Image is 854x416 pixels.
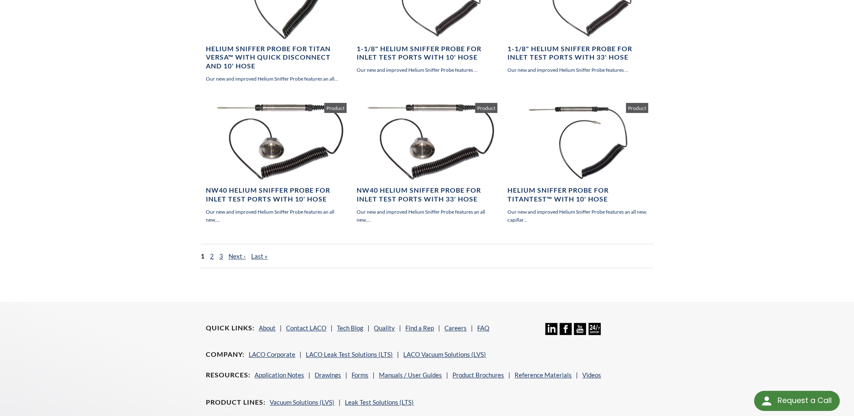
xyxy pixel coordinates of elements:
[754,391,840,411] div: Request a Call
[306,351,393,358] a: LACO Leak Test Solutions (LTS)
[206,44,347,71] h4: Helium Sniffer Probe for TITAN VERSA™ with Quick Disconnect and 10' Hose
[229,252,246,260] a: Next ›
[206,398,265,407] h4: Product Lines
[201,252,205,260] span: 1
[477,324,489,332] a: FAQ
[206,103,347,224] a: NW40 Helium Sniffer Probe for Inlet Test Ports with 10' Hose Our new and improved Helium Sniffer ...
[206,186,347,204] h4: NW40 Helium Sniffer Probe for Inlet Test Ports with 10' Hose
[507,186,648,204] h4: Helium Sniffer Probe for TITANTEST™ with 10' Hose
[507,208,648,224] p: Our new and improved Helium Sniffer Probe features an all new, capillar...
[255,371,304,379] a: Application Notes
[219,252,223,260] a: 3
[315,371,341,379] a: Drawings
[475,103,497,113] span: Product
[405,324,434,332] a: Find a Rep
[345,398,414,406] a: Leak Test Solutions (LTS)
[352,371,368,379] a: Forms
[444,324,467,332] a: Careers
[249,351,295,358] a: LACO Corporate
[760,394,773,408] img: round button
[507,103,648,224] a: Helium Sniffer Probe for TITANTEST™ with 10' Hose Our new and improved Helium Sniffer Probe featu...
[357,208,497,224] p: Our new and improved Helium Sniffer Probe features an all new,...
[515,371,572,379] a: Reference Materials
[357,44,497,62] h4: 1-1/8" Helium Sniffer Probe for Inlet Test Ports with 10' Hose
[589,329,601,336] a: 24/7 Support
[201,244,653,268] nav: pager
[374,324,395,332] a: Quality
[324,103,347,113] span: Product
[357,186,497,204] h4: NW40 Helium Sniffer Probe for Inlet Test Ports with 33' Hose
[206,350,244,359] h4: Company
[379,371,442,379] a: Manuals / User Guides
[206,324,255,332] h4: Quick Links
[259,324,276,332] a: About
[337,324,363,332] a: Tech Blog
[357,66,497,74] p: Our new and improved Helium Sniffer Probe features ...
[206,75,347,83] p: Our new and improved Helium Sniffer Probe features an all...
[507,44,648,62] h4: 1-1/8" Helium Sniffer Probe for Inlet Test Ports with 33' Hose
[589,323,601,335] img: 24/7 Support Icon
[270,398,334,406] a: Vacuum Solutions (LVS)
[507,66,648,74] p: Our new and improved Helium Sniffer Probe features ...
[626,103,648,113] span: Product
[251,252,268,260] a: Last »
[357,103,497,224] a: NW40 Helium Sniffer Probe for Inlet Test Ports with 33' Hose Our new and improved Helium Sniffer ...
[206,208,347,224] p: Our new and improved Helium Sniffer Probe features an all new,...
[210,252,214,260] a: 2
[206,371,250,379] h4: Resources
[452,371,504,379] a: Product Brochures
[777,391,831,410] div: Request a Call
[403,351,486,358] a: LACO Vacuum Solutions (LVS)
[286,324,326,332] a: Contact LACO
[582,371,601,379] a: Videos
